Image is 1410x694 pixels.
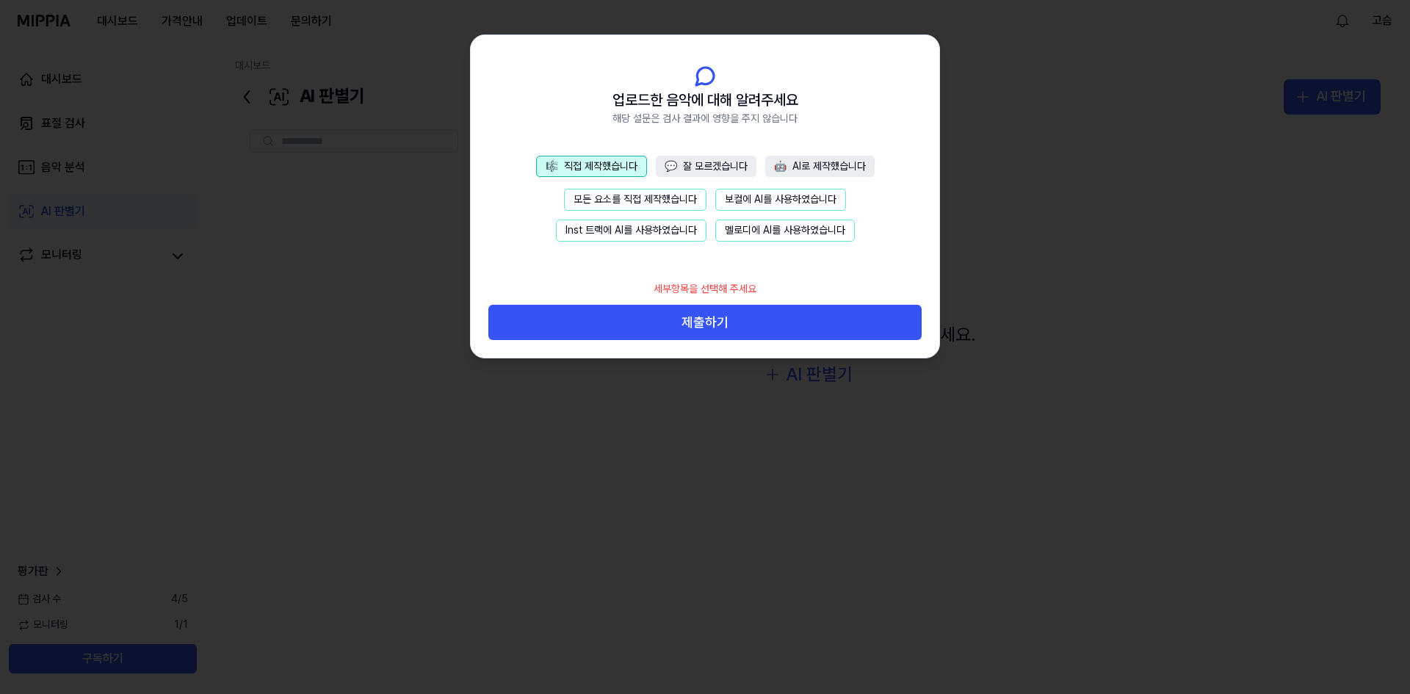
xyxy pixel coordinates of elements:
[612,88,798,112] span: 업로드한 음악에 대해 알려주세요
[556,220,706,242] button: Inst 트랙에 AI를 사용하였습니다
[774,160,787,172] span: 🤖
[715,220,855,242] button: 멜로디에 AI를 사용하였습니다
[612,112,798,126] span: 해당 설문은 검사 결과에 영향을 주지 않습니다
[645,273,765,306] div: 세부항목을 선택해 주세요
[765,156,875,178] button: 🤖AI로 제작했습니다
[536,156,647,178] button: 🎼직접 제작했습니다
[488,305,922,340] button: 제출하기
[715,189,846,211] button: 보컬에 AI를 사용하였습니다
[656,156,756,178] button: 💬잘 모르겠습니다
[564,189,706,211] button: 모든 요소를 직접 제작했습니다
[546,160,558,172] span: 🎼
[665,160,677,172] span: 💬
